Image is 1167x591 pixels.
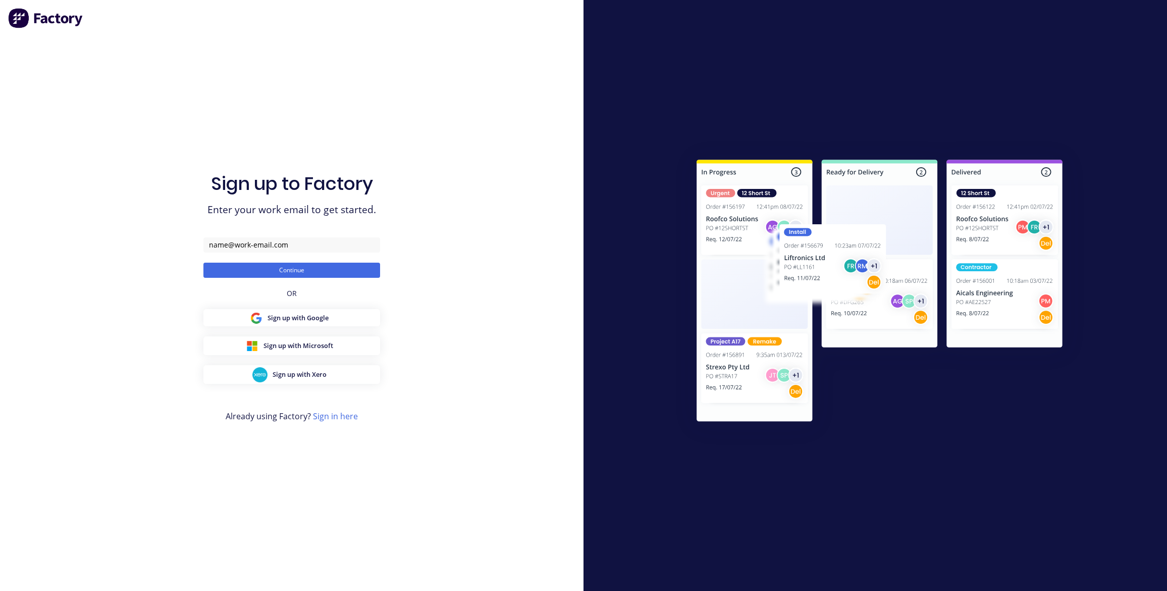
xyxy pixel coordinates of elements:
img: Sign in [674,139,1085,446]
h1: Sign up to Factory [211,173,373,194]
input: name@work-email.com [203,237,380,253]
span: Sign up with Xero [273,370,327,379]
img: Factory [8,8,84,28]
span: Already using Factory? [226,410,358,422]
span: Sign up with Microsoft [263,341,333,351]
button: Sign up with Microsoft [203,336,380,355]
button: Sign up with Xero [203,365,380,384]
span: Enter your work email to get started. [207,203,376,217]
a: Sign in here [313,411,358,422]
button: Sign up with Google [203,309,380,326]
span: OR [287,288,297,299]
button: Continue [203,263,380,278]
span: Sign up with Google [268,313,329,323]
